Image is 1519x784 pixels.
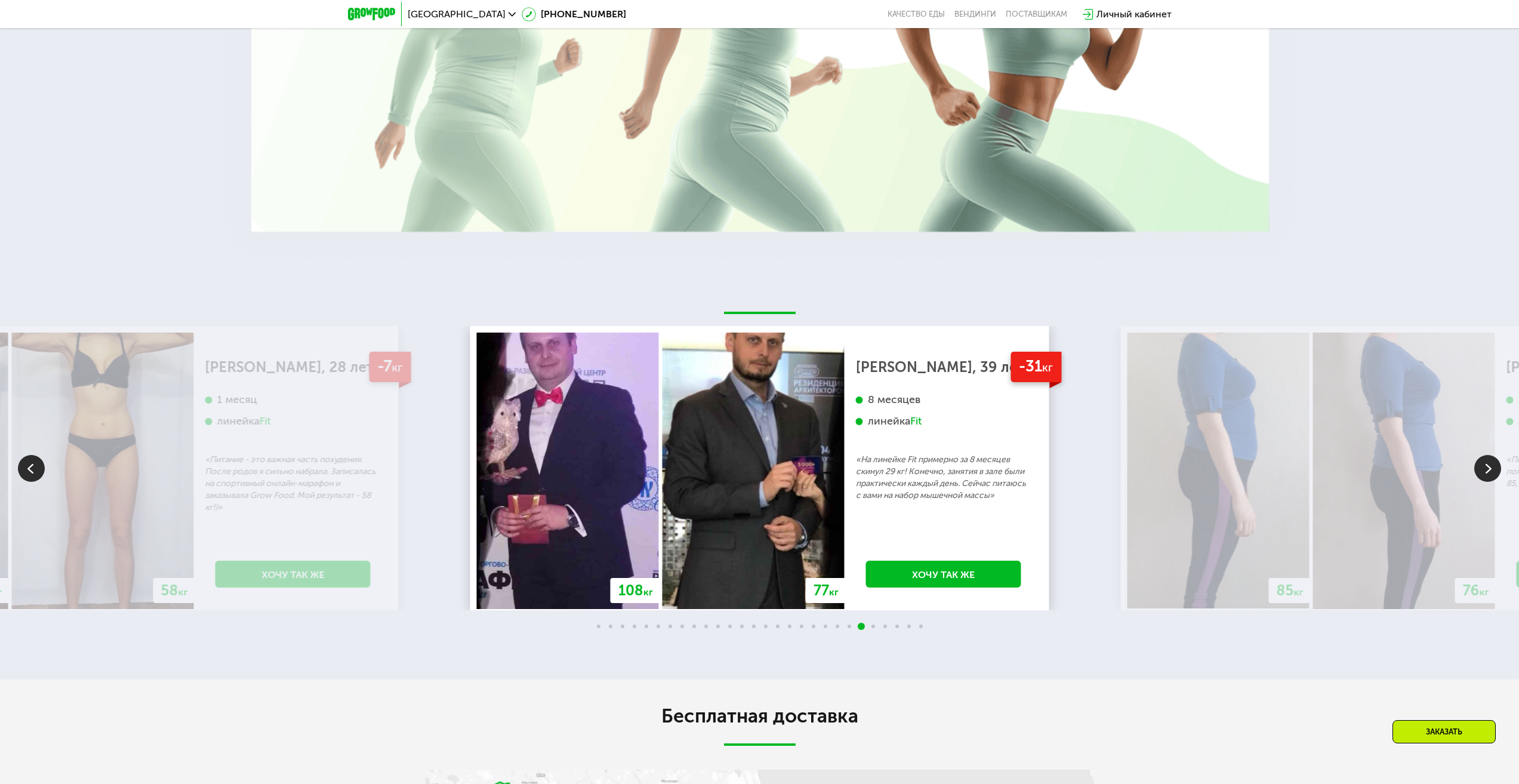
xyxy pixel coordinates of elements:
[1010,352,1061,382] div: -31
[910,414,922,428] div: Fit
[888,10,945,19] a: Качество еды
[205,393,381,407] div: 1 месяц
[1455,578,1497,603] div: 76
[215,561,371,588] a: Хочу так же
[1294,586,1304,598] span: кг
[205,454,381,514] p: «Питание - это важная часть похудения. После родов я сильно набрала. Записалась на спортивный онл...
[178,586,188,598] span: кг
[1042,361,1053,374] span: кг
[1269,578,1311,603] div: 85
[426,704,1094,728] h2: Бесплатная доставка
[829,586,839,598] span: кг
[643,586,653,598] span: кг
[866,561,1021,588] a: Хочу так же
[153,578,196,603] div: 58
[260,414,271,428] div: Fit
[954,10,996,19] a: Вендинги
[1480,586,1489,598] span: кг
[611,578,661,603] div: 108
[205,361,381,373] div: [PERSON_NAME], 28 лет
[856,454,1031,502] p: «На линейке Fit примерно за 8 месяцев скинул 29 кг! Конечно, занятия в зале были практически кажд...
[522,7,626,21] a: [PHONE_NUMBER]
[1392,720,1496,743] div: Заказать
[408,10,506,19] span: [GEOGRAPHIC_DATA]
[18,455,45,482] img: Slide left
[806,578,846,603] div: 77
[369,352,411,382] div: -7
[1474,455,1501,482] img: Slide right
[856,361,1031,373] div: [PERSON_NAME], 39 лет
[856,414,1031,428] div: линейка
[392,361,402,374] span: кг
[1006,10,1067,19] div: поставщикам
[1096,7,1172,21] div: Личный кабинет
[205,414,381,428] div: линейка
[856,393,1031,407] div: 8 месяцев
